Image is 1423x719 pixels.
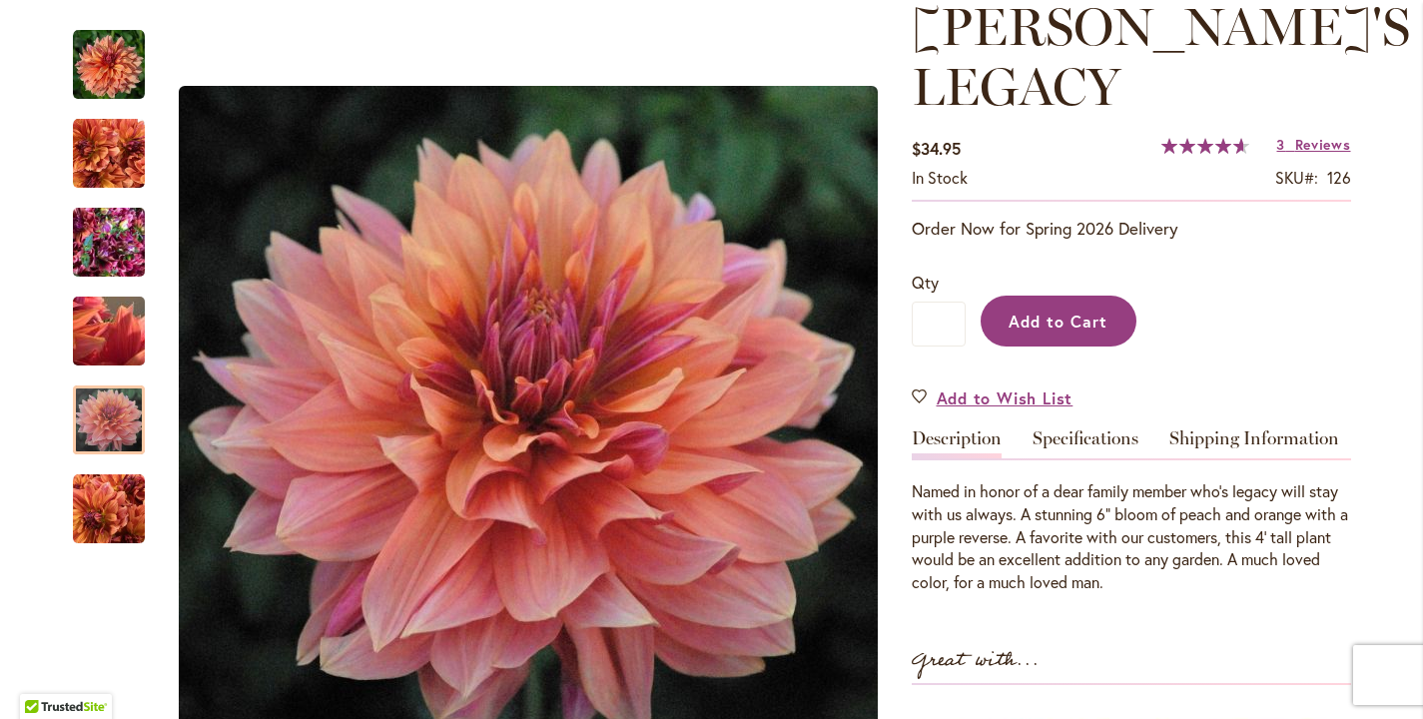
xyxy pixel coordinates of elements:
[73,195,145,291] img: Andy's Legacy
[912,167,968,190] div: Availability
[73,10,165,99] div: Andy's Legacy
[15,648,71,704] iframe: Launch Accessibility Center
[912,429,1002,458] a: Description
[73,473,145,545] img: Andy's Legacy
[73,188,165,277] div: Andy's Legacy
[73,277,165,365] div: Andy's Legacy
[73,118,145,190] img: Andy's Legacy
[1033,429,1138,458] a: Specifications
[912,480,1351,594] div: Named in honor of a dear family member who's legacy will stay with us always. A stunning 6" bloom...
[937,386,1073,409] span: Add to Wish List
[73,365,165,454] div: Andy's Legacy
[912,386,1073,409] a: Add to Wish List
[912,644,1040,677] strong: Great with...
[1009,311,1107,332] span: Add to Cart
[912,167,968,188] span: In stock
[1161,138,1249,154] div: 93%
[1275,167,1318,188] strong: SKU
[912,217,1351,241] p: Order Now for Spring 2026 Delivery
[1169,429,1339,458] a: Shipping Information
[37,278,181,385] img: Andy's Legacy
[1327,167,1351,190] div: 126
[1276,135,1285,154] span: 3
[1276,135,1350,154] a: 3 Reviews
[912,138,961,159] span: $34.95
[73,454,145,543] div: Andy's Legacy
[73,99,165,188] div: Andy's Legacy
[912,429,1351,594] div: Detailed Product Info
[981,296,1136,347] button: Add to Cart
[912,272,939,293] span: Qty
[1295,135,1351,154] span: Reviews
[73,29,145,101] img: Andy's Legacy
